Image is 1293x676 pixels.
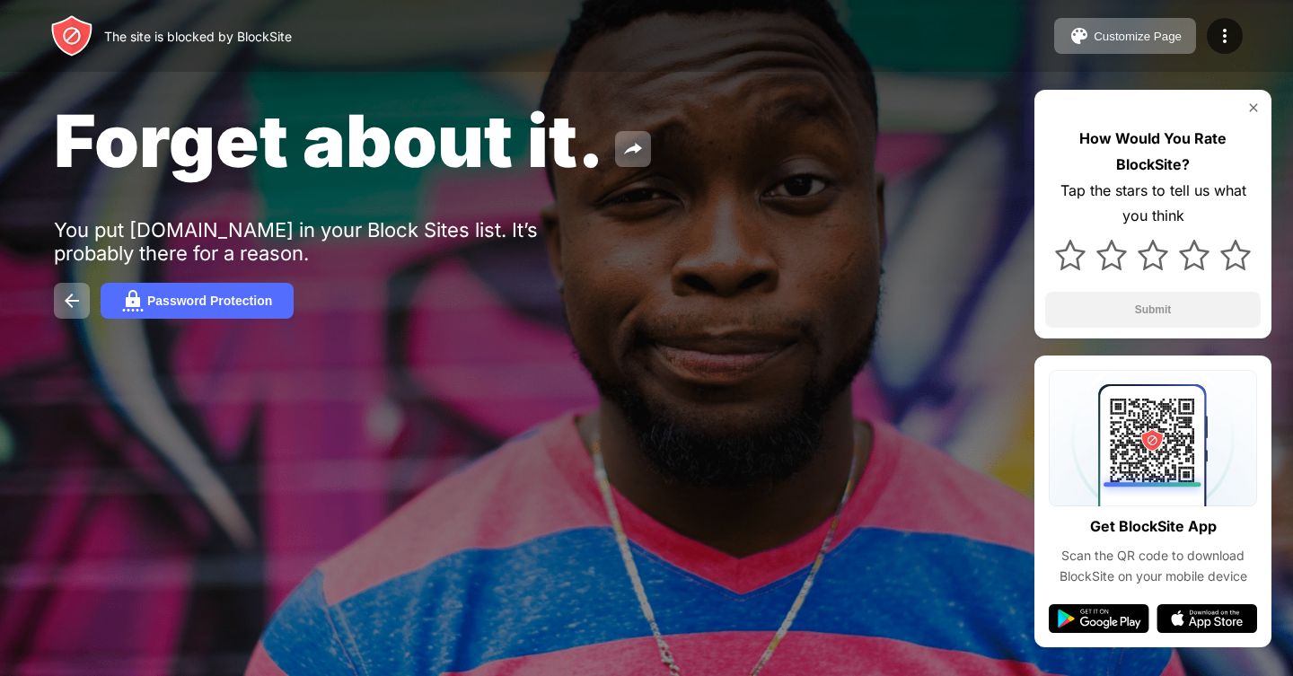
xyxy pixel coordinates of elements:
img: app-store.svg [1157,604,1257,633]
img: qrcode.svg [1049,370,1257,506]
img: google-play.svg [1049,604,1149,633]
div: Password Protection [147,294,272,308]
div: Scan the QR code to download BlockSite on your mobile device [1049,546,1257,586]
img: back.svg [61,290,83,312]
div: How Would You Rate BlockSite? [1045,126,1261,178]
div: Tap the stars to tell us what you think [1045,178,1261,230]
button: Submit [1045,292,1261,328]
img: header-logo.svg [50,14,93,57]
div: Get BlockSite App [1090,514,1217,540]
div: Customize Page [1094,30,1182,43]
img: star.svg [1179,240,1209,270]
img: star.svg [1138,240,1168,270]
img: star.svg [1220,240,1251,270]
img: star.svg [1055,240,1086,270]
img: share.svg [622,138,644,160]
img: password.svg [122,290,144,312]
img: menu-icon.svg [1214,25,1236,47]
div: You put [DOMAIN_NAME] in your Block Sites list. It’s probably there for a reason. [54,218,609,265]
div: The site is blocked by BlockSite [104,29,292,44]
img: rate-us-close.svg [1246,101,1261,115]
img: star.svg [1096,240,1127,270]
span: Forget about it. [54,97,604,184]
button: Password Protection [101,283,294,319]
button: Customize Page [1054,18,1196,54]
iframe: Banner [54,450,479,654]
img: pallet.svg [1069,25,1090,47]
